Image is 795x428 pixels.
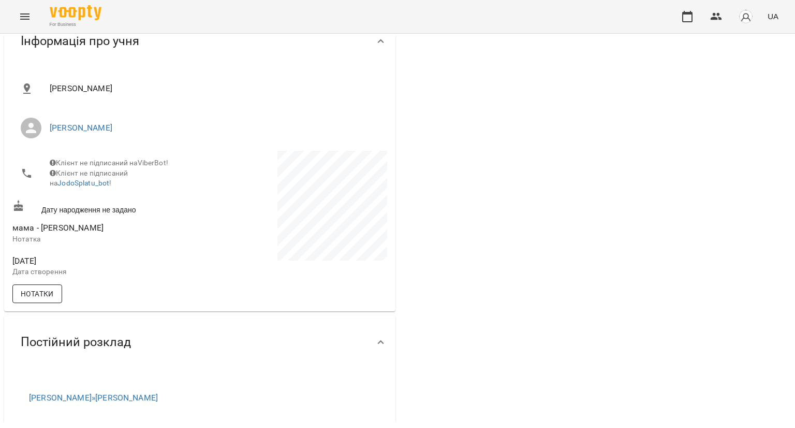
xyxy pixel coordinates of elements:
[29,393,158,403] a: [PERSON_NAME]»[PERSON_NAME]
[12,255,198,267] span: [DATE]
[21,33,139,49] span: Інформація про учня
[12,4,37,29] button: Menu
[4,316,395,369] div: Постійний розклад
[739,9,753,24] img: avatar_s.png
[763,7,783,26] button: UA
[12,234,198,245] p: Нотатка
[50,21,101,28] span: For Business
[768,11,778,22] span: UA
[21,288,54,300] span: Нотатки
[50,123,112,133] a: [PERSON_NAME]
[10,198,200,217] div: Дату народження не задано
[21,334,131,350] span: Постійний розклад
[50,159,168,167] span: Клієнт не підписаний на ViberBot!
[57,179,109,187] a: JodoSplatu_bot
[50,82,379,95] span: [PERSON_NAME]
[50,169,128,188] span: Клієнт не підписаний на !
[12,267,198,277] p: Дата створення
[50,5,101,20] img: Voopty Logo
[4,15,395,68] div: Інформація про учня
[12,284,62,303] button: Нотатки
[12,223,104,233] span: мама - [PERSON_NAME]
